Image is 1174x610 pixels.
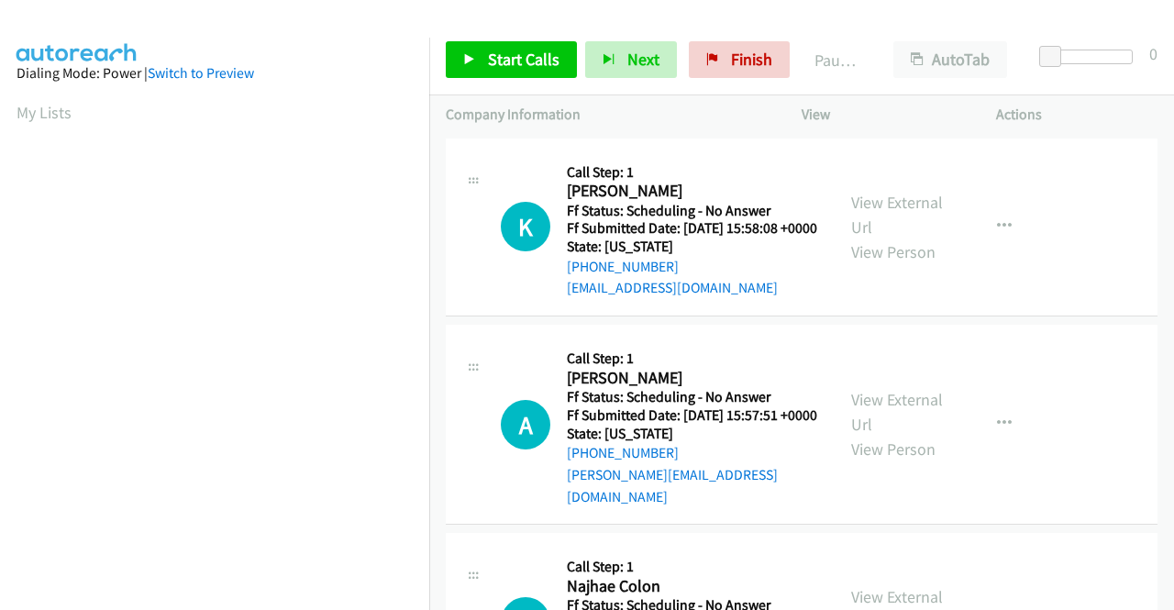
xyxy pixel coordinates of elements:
[689,41,790,78] a: Finish
[567,349,818,368] h5: Call Step: 1
[567,558,817,576] h5: Call Step: 1
[802,104,963,126] p: View
[851,438,936,460] a: View Person
[567,163,817,182] h5: Call Step: 1
[567,202,817,220] h5: Ff Status: Scheduling - No Answer
[851,192,943,238] a: View External Url
[567,388,818,406] h5: Ff Status: Scheduling - No Answer
[567,279,778,296] a: [EMAIL_ADDRESS][DOMAIN_NAME]
[148,64,254,82] a: Switch to Preview
[17,62,413,84] div: Dialing Mode: Power |
[996,104,1157,126] p: Actions
[567,219,817,238] h5: Ff Submitted Date: [DATE] 15:58:08 +0000
[567,258,679,275] a: [PHONE_NUMBER]
[567,406,818,425] h5: Ff Submitted Date: [DATE] 15:57:51 +0000
[567,181,812,202] h2: [PERSON_NAME]
[17,102,72,123] a: My Lists
[567,368,812,389] h2: [PERSON_NAME]
[851,389,943,435] a: View External Url
[1149,41,1157,66] div: 0
[567,238,817,256] h5: State: [US_STATE]
[893,41,1007,78] button: AutoTab
[814,48,860,72] p: Paused
[627,49,659,70] span: Next
[446,104,769,126] p: Company Information
[851,241,936,262] a: View Person
[585,41,677,78] button: Next
[488,49,559,70] span: Start Calls
[501,202,550,251] div: The call is yet to be attempted
[501,400,550,449] h1: A
[1048,50,1133,64] div: Delay between calls (in seconds)
[446,41,577,78] a: Start Calls
[567,444,679,461] a: [PHONE_NUMBER]
[567,466,778,505] a: [PERSON_NAME][EMAIL_ADDRESS][DOMAIN_NAME]
[501,400,550,449] div: The call is yet to be attempted
[501,202,550,251] h1: K
[731,49,772,70] span: Finish
[567,576,812,597] h2: Najhae Colon
[567,425,818,443] h5: State: [US_STATE]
